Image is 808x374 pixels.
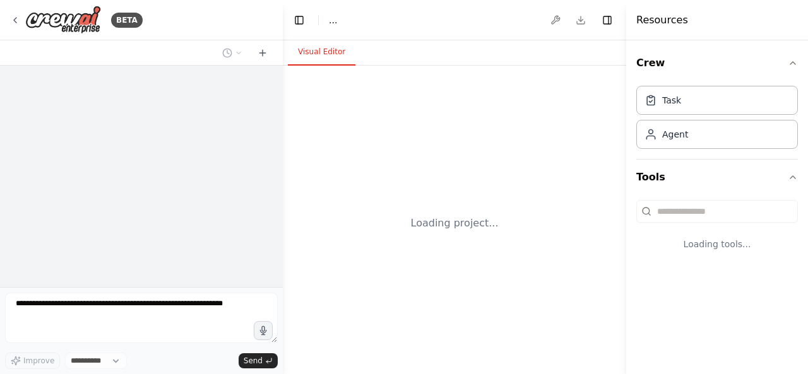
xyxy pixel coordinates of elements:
span: Improve [23,356,54,366]
div: Agent [662,128,688,141]
button: Crew [636,45,798,81]
button: Hide right sidebar [598,11,616,29]
span: Send [244,356,263,366]
button: Start a new chat [252,45,273,61]
img: Logo [25,6,101,34]
button: Send [239,353,278,368]
button: Hide left sidebar [290,11,308,29]
div: Task [662,94,681,107]
div: Crew [636,81,798,159]
span: ... [329,14,337,26]
div: Loading tools... [636,228,798,260]
nav: breadcrumb [329,14,337,26]
button: Tools [636,160,798,195]
h4: Resources [636,13,688,28]
button: Improve [5,353,60,369]
div: BETA [111,13,143,28]
div: Tools [636,195,798,271]
button: Visual Editor [288,39,355,66]
button: Switch to previous chat [217,45,247,61]
div: Loading project... [411,216,499,231]
button: Click to speak your automation idea [254,321,273,340]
